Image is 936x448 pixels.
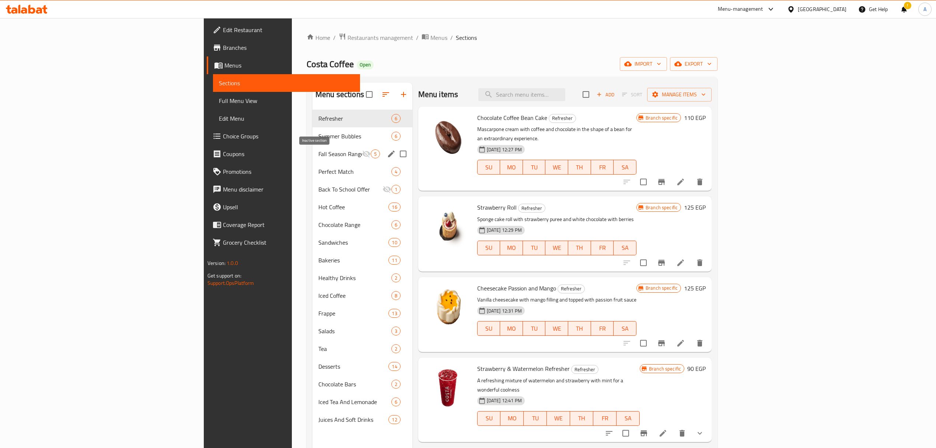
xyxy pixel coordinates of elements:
[636,255,651,270] span: Select to update
[691,334,709,352] button: delete
[371,149,380,158] div: items
[392,168,400,175] span: 4
[653,254,670,272] button: Branch-specific-item
[545,321,568,336] button: WE
[477,283,556,294] span: Cheesecake Passion and Mango
[389,416,400,423] span: 12
[568,321,591,336] button: TH
[593,411,617,426] button: FR
[636,335,651,351] span: Select to update
[391,220,401,229] div: items
[477,215,636,224] p: Sponge cake roll with strawberry puree and white chocolate with berries
[318,149,362,158] span: Fall Season Range
[392,186,400,193] span: 1
[223,238,354,247] span: Grocery Checklist
[550,413,567,424] span: WE
[312,107,412,431] nav: Menu sections
[596,413,614,424] span: FR
[392,133,400,140] span: 6
[318,327,391,335] span: Salads
[477,295,636,304] p: Vanilla cheesecake with mango filling and topped with passion fruit sauce
[416,33,419,42] li: /
[503,413,521,424] span: MO
[318,273,391,282] span: Healthy Drinks
[318,380,391,389] span: Chocolate Bars
[691,424,709,442] button: show more
[523,241,546,255] button: TU
[673,424,691,442] button: delete
[424,202,471,249] img: Strawberry Roll
[312,411,412,428] div: Juices And Soft Drinks12
[526,162,543,173] span: TU
[391,114,401,123] div: items
[312,198,412,216] div: Hot Coffee16
[207,278,254,288] a: Support.OpsPlatform
[614,241,636,255] button: SA
[523,160,546,175] button: TU
[635,424,653,442] button: Branch-specific-item
[676,339,685,348] a: Edit menu item
[223,149,354,158] span: Coupons
[389,204,400,211] span: 16
[549,114,576,123] span: Refresher
[392,381,400,388] span: 2
[389,363,400,370] span: 14
[318,167,391,176] span: Perfect Match
[558,285,584,293] span: Refresher
[207,21,360,39] a: Edit Restaurant
[687,363,706,374] h6: 90 EGP
[527,413,544,424] span: TU
[695,429,704,438] svg: Show Choices
[600,424,618,442] button: sort-choices
[545,241,568,255] button: WE
[389,310,400,317] span: 13
[676,59,712,69] span: export
[477,112,547,123] span: Chocolate Coffee Bean Cake
[389,257,400,264] span: 11
[223,220,354,229] span: Coverage Report
[207,180,360,198] a: Menu disclaimer
[676,178,685,186] a: Edit menu item
[224,61,354,70] span: Menus
[548,242,565,253] span: WE
[617,411,640,426] button: SA
[392,221,400,228] span: 6
[388,203,400,211] div: items
[526,323,543,334] span: TU
[573,413,590,424] span: TH
[424,113,471,160] img: Chocolate Coffee Bean Cake
[484,397,525,404] span: [DATE] 12:41 PM
[684,113,706,123] h6: 110 EGP
[596,90,615,99] span: Add
[318,203,389,211] div: Hot Coffee
[500,160,523,175] button: MO
[388,238,400,247] div: items
[456,33,477,42] span: Sections
[219,79,354,87] span: Sections
[636,174,651,190] span: Select to update
[318,238,389,247] div: Sandwiches
[388,362,400,371] div: items
[318,114,391,123] div: Refresher
[653,90,706,99] span: Manage items
[684,283,706,293] h6: 125 EGP
[617,89,647,100] span: Select section first
[392,399,400,406] span: 6
[614,160,636,175] button: SA
[312,251,412,269] div: Bakeries11
[523,321,546,336] button: TU
[594,323,611,334] span: FR
[312,127,412,145] div: Summer Bubbles6
[571,365,598,374] div: Refresher
[391,327,401,335] div: items
[568,241,591,255] button: TH
[395,86,412,103] button: Add section
[357,62,374,68] span: Open
[424,363,471,411] img: Strawberry & Watermelon Refresher
[207,127,360,145] a: Choice Groups
[223,132,354,141] span: Choice Groups
[318,397,391,406] span: Iced Tea And Lemonade
[418,89,458,100] h2: Menu items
